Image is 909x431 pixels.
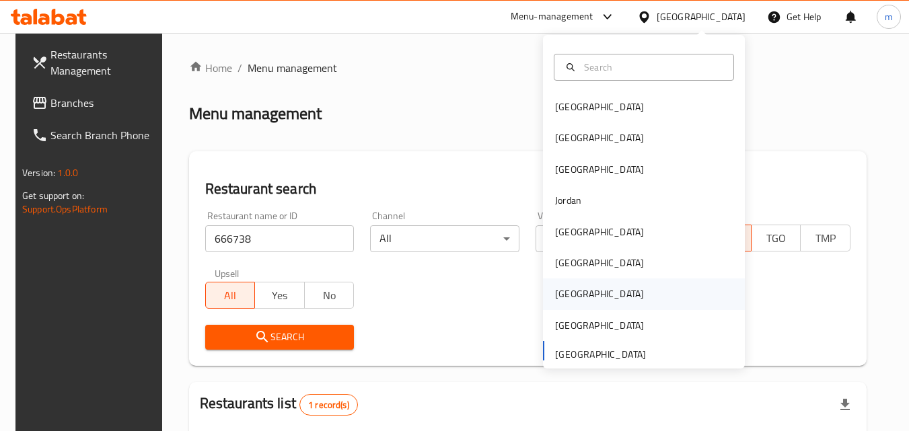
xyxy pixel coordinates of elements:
h2: Restaurant search [205,179,850,199]
div: [GEOGRAPHIC_DATA] [555,100,644,114]
h2: Restaurants list [200,393,358,416]
div: All [536,225,685,252]
button: Search [205,325,355,350]
div: [GEOGRAPHIC_DATA] [555,225,644,239]
a: Search Branch Phone [21,119,168,151]
div: [GEOGRAPHIC_DATA] [555,256,644,270]
div: [GEOGRAPHIC_DATA] [555,318,644,333]
span: 1 record(s) [300,399,357,412]
a: Support.OpsPlatform [22,200,108,218]
li: / [238,60,242,76]
div: [GEOGRAPHIC_DATA] [555,130,644,145]
span: Menu management [248,60,337,76]
span: Restaurants Management [50,46,157,79]
span: 1.0.0 [57,164,78,182]
span: Yes [260,286,299,305]
div: [GEOGRAPHIC_DATA] [555,286,644,301]
div: Export file [829,389,861,421]
button: Yes [254,282,305,309]
span: Branches [50,95,157,111]
div: Menu-management [511,9,593,25]
span: Search [216,329,344,346]
button: All [205,282,256,309]
button: TMP [800,225,850,251]
input: Search [579,60,725,75]
a: Branches [21,87,168,119]
a: Restaurants Management [21,38,168,87]
nav: breadcrumb [189,60,867,76]
span: TMP [806,229,845,248]
button: No [304,282,355,309]
span: Get support on: [22,187,84,204]
input: Search for restaurant name or ID.. [205,225,355,252]
span: Version: [22,164,55,182]
div: Jordan [555,193,581,208]
div: [GEOGRAPHIC_DATA] [555,162,644,177]
span: TGO [757,229,796,248]
span: All [211,286,250,305]
button: TGO [751,225,801,251]
label: Upsell [215,268,240,278]
h2: Menu management [189,103,322,124]
a: Home [189,60,232,76]
div: All [370,225,519,252]
span: Search Branch Phone [50,127,157,143]
span: m [885,9,893,24]
div: Total records count [299,394,358,416]
div: [GEOGRAPHIC_DATA] [657,9,746,24]
span: No [310,286,349,305]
